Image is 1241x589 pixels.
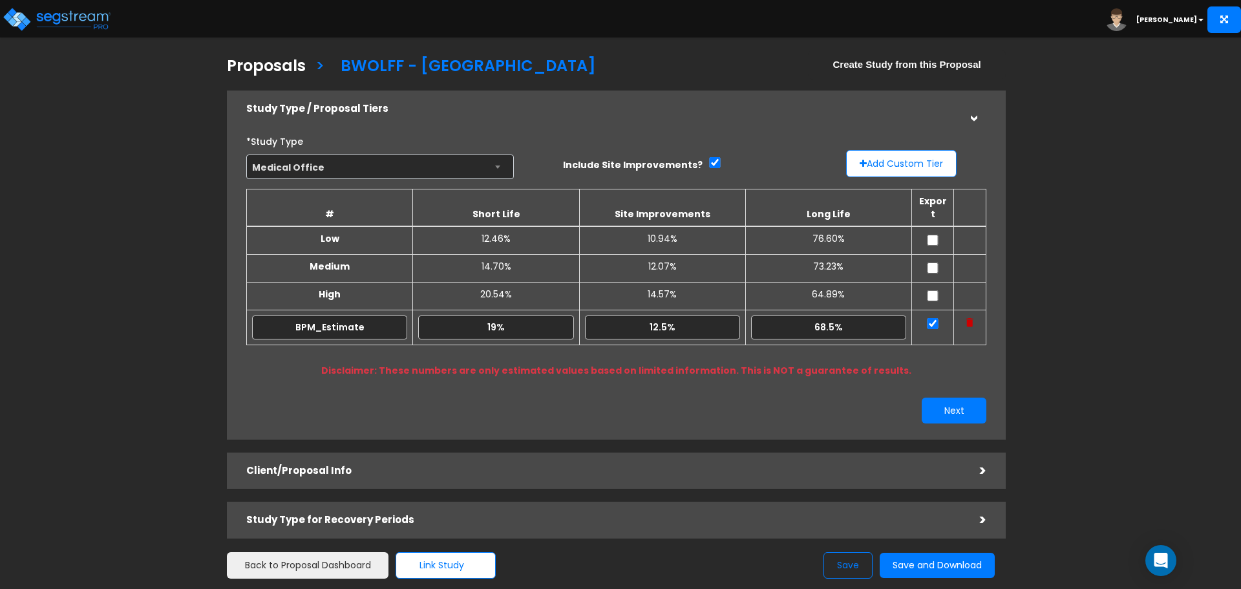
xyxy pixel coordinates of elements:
h5: Study Type / Proposal Tiers [246,103,960,114]
button: Save [823,552,873,579]
th: Export [912,189,954,226]
td: 12.46% [413,226,579,255]
a: Create Study from this Proposal [808,50,1006,79]
b: Low [321,232,339,245]
h3: > [315,58,324,78]
a: BWOLFF - [GEOGRAPHIC_DATA] [331,45,596,84]
td: 73.23% [745,254,911,282]
a: Back to Proposal Dashboard [227,552,388,579]
div: > [963,96,983,122]
b: Medium [310,260,350,273]
button: Add Custom Tier [846,150,957,177]
button: Next [922,398,986,423]
th: Site Improvements [579,189,745,226]
th: Long Life [745,189,911,226]
h5: Client/Proposal Info [246,466,960,477]
td: 12.07% [579,254,745,282]
h3: Proposals [227,58,306,78]
a: Proposals [217,45,306,84]
th: # [247,189,413,226]
div: > [960,461,986,481]
td: 14.57% [579,282,745,310]
b: [PERSON_NAME] [1136,15,1197,25]
td: 64.89% [745,282,911,310]
label: *Study Type [246,131,303,148]
th: Short Life [413,189,579,226]
img: avatar.png [1105,8,1128,31]
button: Save and Download [880,553,995,578]
td: 10.94% [579,226,745,255]
div: > [960,510,986,530]
span: Medical Office [247,155,513,180]
img: Trash Icon [966,318,973,327]
h5: Study Type for Recovery Periods [246,515,960,526]
td: 20.54% [413,282,579,310]
td: 14.70% [413,254,579,282]
img: logo_pro_r.png [2,6,112,32]
b: Disclaimer: These numbers are only estimated values based on limited information. This is NOT a g... [321,364,911,377]
button: Link Study [396,552,496,579]
b: High [319,288,341,301]
h3: BWOLFF - [GEOGRAPHIC_DATA] [341,58,596,78]
td: 76.60% [745,226,911,255]
span: Medical Office [246,155,514,179]
label: Include Site Improvements? [563,158,703,171]
div: Open Intercom Messenger [1145,545,1176,576]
